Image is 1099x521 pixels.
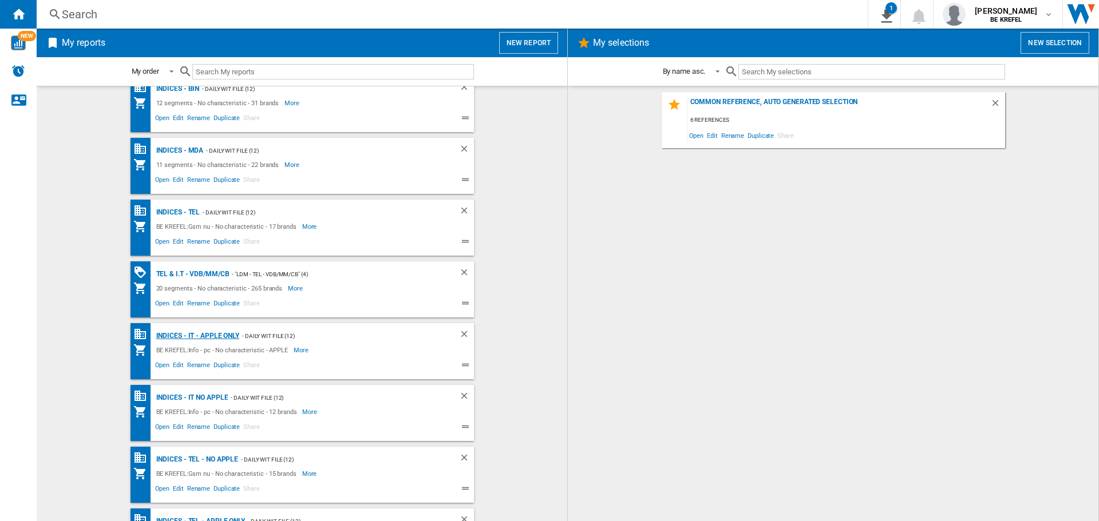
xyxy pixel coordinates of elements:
span: Edit [171,483,185,497]
div: Delete [459,391,474,405]
div: My Assortment [133,96,153,110]
div: BE KREFEL:Info - pc - No characteristic - 12 brands [153,405,303,419]
span: Edit [171,298,185,312]
span: Share [242,236,262,250]
div: 20 segments - No characteristic - 265 brands [153,281,288,295]
span: More [302,405,319,419]
div: - Daily WIT file (12) [239,329,436,343]
div: PROMOTIONS Matrix [133,265,153,280]
h2: My selections [591,32,651,54]
div: My Assortment [133,343,153,357]
div: Delete [459,329,474,343]
div: Indices - IT NO APPLE [153,391,228,405]
span: Duplicate [212,483,242,497]
span: Open [153,236,172,250]
button: New report [499,32,558,54]
span: More [302,220,319,233]
span: Duplicate [746,128,776,143]
span: Edit [171,113,185,126]
span: More [284,96,301,110]
span: Share [242,113,262,126]
div: - Daily WIT file (12) [228,391,436,405]
span: Share [242,483,262,497]
span: Open [153,421,172,435]
span: Duplicate [212,236,242,250]
div: TEL & I.T - VDB/MM/CB [153,267,230,281]
span: Share [242,298,262,312]
div: My Assortment [133,405,153,419]
span: Open [153,113,172,126]
div: BE KREFEL:Gsm nu - No characteristic - 17 brands [153,220,302,233]
div: Base 100 [133,142,153,156]
span: Rename [185,483,212,497]
div: Base 100 [133,204,153,218]
input: Search My reports [192,64,474,79]
div: Delete [459,82,474,96]
div: By name asc. [663,67,706,75]
div: Indices - TEL [153,205,200,220]
div: - Daily WIT file (12) [238,452,436,467]
div: Search [62,6,838,22]
span: Open [687,128,706,143]
div: 1 [885,2,897,14]
span: Edit [171,174,185,188]
div: - Daily WIT file (12) [203,144,436,158]
div: Delete [990,98,1005,113]
span: NEW [18,31,36,41]
div: 12 segments - No characteristic - 31 brands [153,96,285,110]
span: Open [153,174,172,188]
span: Rename [185,421,212,435]
b: BE KREFEL [990,16,1022,23]
div: 11 segments - No characteristic - 22 brands [153,158,285,172]
span: More [302,467,319,480]
div: Indices - BIN [153,82,200,96]
div: - "LDM - TEL - VdB/MM/CB" (4) [229,267,436,281]
div: Delete [459,452,474,467]
span: Open [153,360,172,373]
span: Duplicate [212,174,242,188]
span: Share [242,360,262,373]
span: Rename [185,236,212,250]
span: Share [242,421,262,435]
div: Base 100 [133,451,153,465]
span: Rename [185,174,212,188]
span: More [294,343,310,357]
div: Base 100 [133,327,153,341]
div: My Assortment [133,158,153,172]
span: [PERSON_NAME] [975,5,1037,17]
div: BE KREFEL:Gsm nu - No characteristic - 15 brands [153,467,302,480]
div: My Assortment [133,281,153,295]
span: Edit [705,128,720,143]
div: Base 100 [133,389,153,403]
div: Indices - IT - APPLE ONLY [153,329,240,343]
span: Open [153,483,172,497]
span: Open [153,298,172,312]
span: Duplicate [212,421,242,435]
span: Rename [185,360,212,373]
div: - Daily WIT file (12) [200,205,436,220]
div: 6 references [687,113,1005,128]
div: My Assortment [133,467,153,480]
div: My order [132,67,159,75]
span: Share [242,174,262,188]
input: Search My selections [738,64,1005,79]
div: Indices - TEL - NO APPLE [153,452,239,467]
div: My Assortment [133,220,153,233]
button: New selection [1021,32,1089,54]
span: More [288,281,305,295]
div: Indices - MDA [153,144,204,158]
img: profile.jpg [943,3,966,26]
div: Delete [459,267,474,281]
div: BE KREFEL:Info - pc - No characteristic - APPLE [153,343,294,357]
span: Rename [720,128,746,143]
div: Base 100 [133,80,153,94]
span: Rename [185,298,212,312]
span: Duplicate [212,298,242,312]
div: Delete [459,205,474,220]
span: Edit [171,421,185,435]
span: Edit [171,360,185,373]
span: Share [776,128,796,143]
span: Duplicate [212,113,242,126]
img: alerts-logo.svg [11,64,25,78]
span: Edit [171,236,185,250]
